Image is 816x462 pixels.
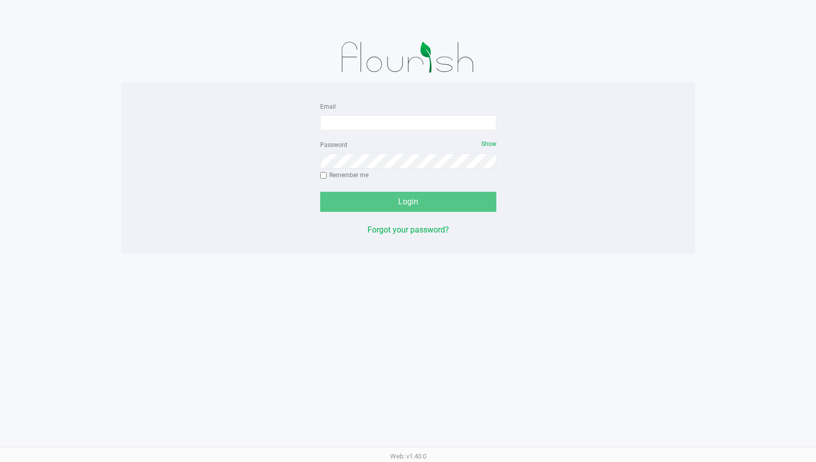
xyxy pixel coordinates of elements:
label: Password [320,140,347,149]
span: Show [481,140,496,147]
label: Remember me [320,171,368,180]
button: Forgot your password? [367,224,449,236]
input: Remember me [320,172,327,179]
label: Email [320,102,336,111]
span: Web: v1.40.0 [390,452,426,460]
